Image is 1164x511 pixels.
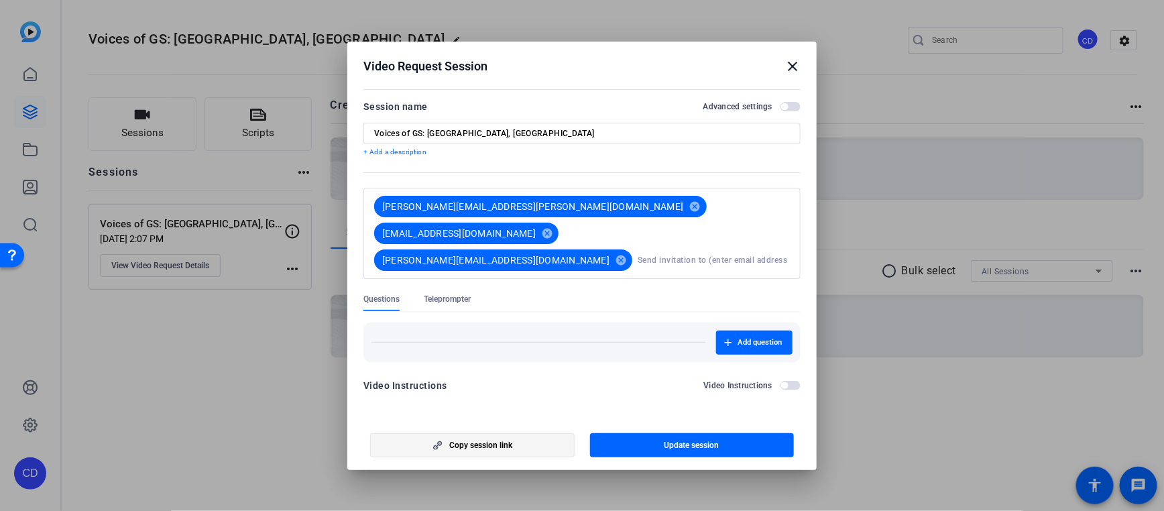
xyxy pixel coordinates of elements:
input: Enter Session Name [374,128,790,139]
span: [PERSON_NAME][EMAIL_ADDRESS][DOMAIN_NAME] [382,253,609,267]
mat-icon: cancel [536,227,559,239]
div: Video Instructions [363,378,447,394]
span: [EMAIL_ADDRESS][DOMAIN_NAME] [382,227,536,240]
button: Add question [716,331,793,355]
div: Video Request Session [363,58,801,74]
mat-icon: cancel [609,254,632,266]
div: Session name [363,99,428,115]
input: Send invitation to (enter email address here) [638,247,790,274]
button: Update session [590,433,795,457]
mat-icon: cancel [684,201,707,213]
span: [PERSON_NAME][EMAIL_ADDRESS][PERSON_NAME][DOMAIN_NAME] [382,200,684,213]
span: Questions [363,294,400,304]
span: Teleprompter [424,294,471,304]
h2: Advanced settings [703,101,772,112]
mat-icon: close [784,58,801,74]
span: Copy session link [449,440,512,451]
button: Copy session link [370,433,575,457]
h2: Video Instructions [704,380,773,391]
span: Add question [738,337,782,348]
p: + Add a description [363,147,801,158]
span: Update session [664,440,719,451]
